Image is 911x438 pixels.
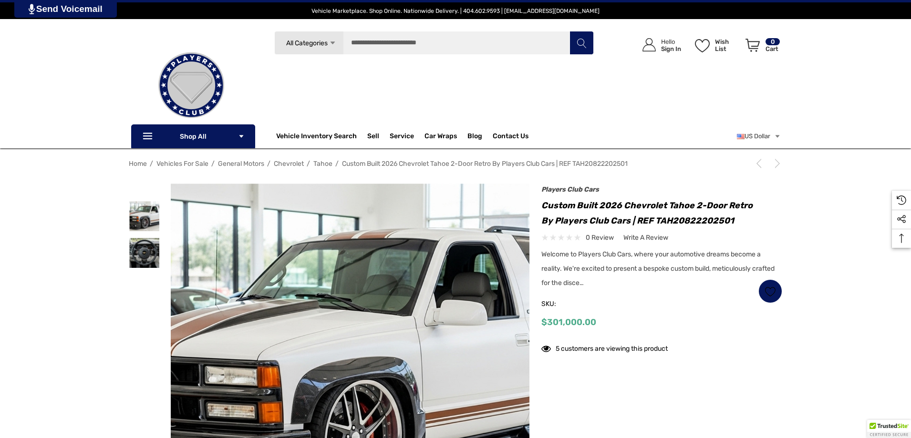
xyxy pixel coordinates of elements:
[424,132,457,143] span: Car Wraps
[897,214,906,224] svg: Social Media
[29,4,35,14] img: PjwhLS0gR2VuZXJhdG9yOiBHcmF2aXQuaW8gLS0+PHN2ZyB4bWxucz0iaHR0cDovL3d3dy53My5vcmcvMjAwMC9zdmciIHhtb...
[642,38,656,51] svg: Icon User Account
[493,132,528,143] a: Contact Us
[467,132,482,143] a: Blog
[129,160,147,168] a: Home
[867,420,911,438] div: TrustedSite Certified
[286,39,327,47] span: All Categories
[541,340,668,355] div: 5 customers are viewing this product
[754,159,767,168] a: Previous
[897,195,906,205] svg: Recently Viewed
[769,159,782,168] a: Next
[623,232,668,244] a: Write a Review
[129,155,782,172] nav: Breadcrumb
[765,286,776,297] svg: Wish List
[424,127,467,146] a: Car Wraps
[131,124,255,148] p: Shop All
[715,38,740,52] p: Wish List
[745,39,760,52] svg: Review Your Cart
[311,8,600,14] span: Vehicle Marketplace. Shop Online. Nationwide Delivery. | 404.602.9593 | [EMAIL_ADDRESS][DOMAIN_NAME]
[129,201,159,231] img: Custom Built 2026 Chevrolet Tahoe 2-Door Retro by Players Club Cars | REF TAH20822202501
[367,132,379,143] span: Sell
[737,127,781,146] a: USD
[129,238,159,268] img: Custom Built 2026 Chevrolet Tahoe 2-Door Retro by Players Club Cars | REF TAH20822202501
[329,40,336,47] svg: Icon Arrow Down
[541,250,775,287] span: Welcome to Players Club Cars, where your automotive dreams become a reality. We're excited to pre...
[691,29,741,61] a: Wish List Wish List
[541,198,782,228] h1: Custom Built 2026 Chevrolet Tahoe 2-Door Retro by Players Club Cars | REF TAH20822202501
[144,38,239,133] img: Players Club | Cars For Sale
[541,185,599,194] a: Players Club Cars
[623,234,668,242] span: Write a Review
[142,131,156,142] svg: Icon Line
[766,45,780,52] p: Cart
[390,132,414,143] a: Service
[586,232,614,244] span: 0 review
[276,132,357,143] a: Vehicle Inventory Search
[218,160,264,168] a: General Motors
[238,133,245,140] svg: Icon Arrow Down
[274,160,304,168] a: Chevrolet
[313,160,332,168] a: Tahoe
[541,297,589,311] span: SKU:
[695,39,710,52] svg: Wish List
[541,317,596,327] span: $301,000.00
[156,160,208,168] a: Vehicles For Sale
[342,160,628,168] a: Custom Built 2026 Chevrolet Tahoe 2-Door Retro by Players Club Cars | REF TAH20822202501
[741,29,781,66] a: Cart with 0 items
[367,127,390,146] a: Sell
[892,234,911,243] svg: Top
[661,45,681,52] p: Sign In
[569,31,593,55] button: Search
[766,38,780,45] p: 0
[631,29,686,61] a: Sign in
[758,279,782,303] a: Wish List
[661,38,681,45] p: Hello
[274,31,343,55] a: All Categories Icon Arrow Down Icon Arrow Up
